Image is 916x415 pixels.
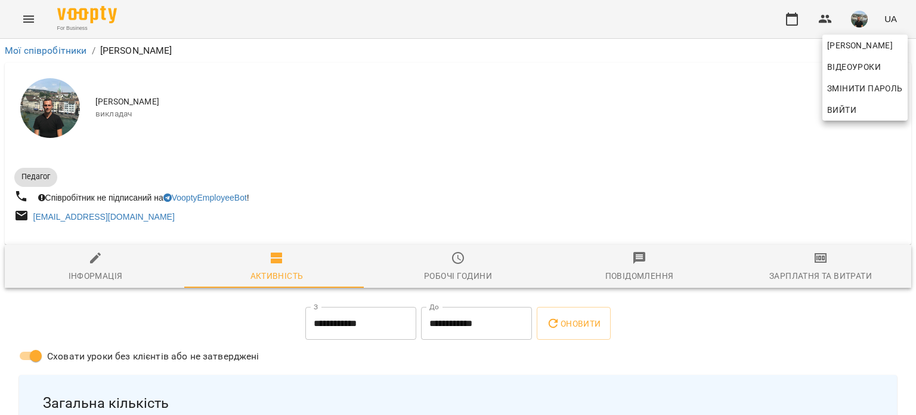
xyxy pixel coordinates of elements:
button: Вийти [822,99,908,121]
span: Вийти [827,103,856,117]
span: Змінити пароль [827,81,903,96]
a: Відеоуроки [822,56,886,78]
a: Змінити пароль [822,78,908,99]
span: Відеоуроки [827,60,881,74]
a: [PERSON_NAME] [822,35,908,56]
span: [PERSON_NAME] [827,38,903,53]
